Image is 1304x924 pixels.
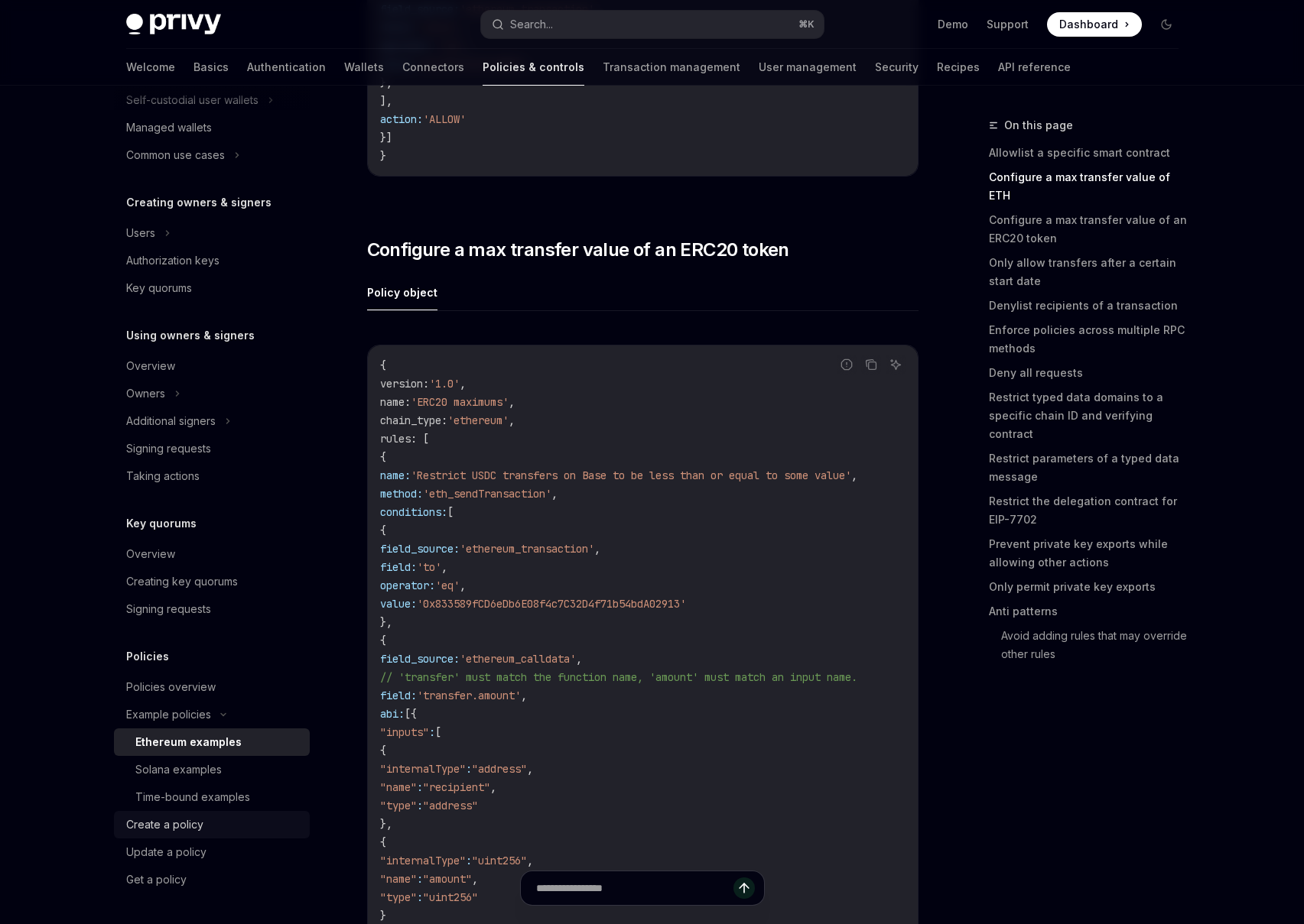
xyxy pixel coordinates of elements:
span: , [527,854,533,867]
a: Allowlist a specific smart contract [989,141,1191,165]
h5: Creating owners & signers [126,193,272,212]
a: Only allow transfers after a certain start date [989,251,1191,293]
span: ⌘ K [798,18,815,31]
span: [ [435,725,441,739]
span: , [509,395,515,409]
span: { [380,524,386,537]
span: { [380,744,386,757]
div: Authorization keys [126,251,220,270]
span: "name" [380,780,417,794]
div: Update a policy [126,843,206,861]
a: Security [875,49,919,86]
span: field: [380,560,417,574]
span: { [380,835,386,849]
div: Signing requests [126,439,211,458]
span: , [441,560,447,574]
a: Overview [114,540,310,568]
a: Basics [193,49,229,86]
span: conditions: [380,505,447,519]
span: : [417,799,423,812]
span: , [521,689,527,702]
a: Recipes [937,49,980,86]
span: ], [380,94,392,108]
span: } [380,149,386,163]
span: 'ethereum_transaction' [460,542,594,556]
span: : [466,762,472,776]
a: Signing requests [114,595,310,623]
span: , [460,579,466,592]
a: Transaction management [603,49,740,86]
div: Time-bound examples [135,788,250,806]
span: : [405,395,411,409]
a: Solana examples [114,756,310,783]
a: Get a policy [114,866,310,893]
a: Authentication [247,49,326,86]
a: Anti patterns [989,599,1191,624]
a: Restrict parameters of a typed data message [989,446,1191,489]
span: "address" [423,799,478,812]
span: field_source: [380,542,460,556]
a: Restrict the delegation contract for EIP-7702 [989,489,1191,532]
a: Demo [938,17,968,32]
button: Send message [733,877,755,899]
span: rules [380,432,411,446]
span: 'transfer.amount' [417,689,521,702]
h5: Key quorums [126,514,197,533]
a: Deny all requests [989,361,1191,385]
a: Wallets [344,49,384,86]
span: }, [380,615,392,629]
span: : [441,413,447,427]
span: 'eq' [435,579,460,592]
span: operator: [380,579,435,592]
span: , [851,468,857,482]
span: 'ERC20 maximums' [411,395,509,409]
button: Ask AI [886,355,906,374]
a: Authorization keys [114,247,310,274]
a: Signing requests [114,435,310,462]
a: Create a policy [114,811,310,838]
a: Time-bound examples [114,783,310,811]
span: , [551,487,558,501]
a: Taking actions [114,462,310,490]
span: , [527,762,533,776]
div: Additional signers [126,412,216,430]
div: Search... [510,15,553,34]
span: { [380,634,386,647]
span: name [380,395,405,409]
a: Key quorums [114,274,310,302]
span: 'ethereum_calldata' [460,652,576,666]
img: dark logo [126,14,221,35]
h5: Using owners & signers [126,326,255,345]
button: Report incorrect code [837,355,857,374]
div: Example policies [126,705,211,724]
span: : [ [411,432,429,446]
div: Signing requests [126,600,211,618]
div: Create a policy [126,815,203,834]
h5: Policies [126,647,169,666]
span: action: [380,112,423,126]
a: Support [987,17,1029,32]
span: On this page [1004,116,1073,135]
span: version [380,377,423,391]
span: '1.0' [429,377,460,391]
span: 'ALLOW' [423,112,466,126]
span: : [423,377,429,391]
div: Managed wallets [126,118,212,137]
span: abi: [380,707,405,721]
span: "internalType" [380,762,466,776]
button: Policy object [367,274,437,310]
span: : [429,725,435,739]
span: 'to' [417,560,441,574]
span: }] [380,131,392,144]
div: Creating key quorums [126,572,238,591]
span: field_source: [380,652,460,666]
span: Dashboard [1059,17,1118,32]
a: Configure a max transfer value of ETH [989,165,1191,208]
span: { [380,358,386,372]
div: Policies overview [126,678,216,696]
span: "internalType" [380,854,466,867]
span: "recipient" [423,780,490,794]
a: Prevent private key exports while allowing other actions [989,532,1191,575]
button: Copy the contents from the code block [861,355,881,374]
a: Ethereum examples [114,728,310,756]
